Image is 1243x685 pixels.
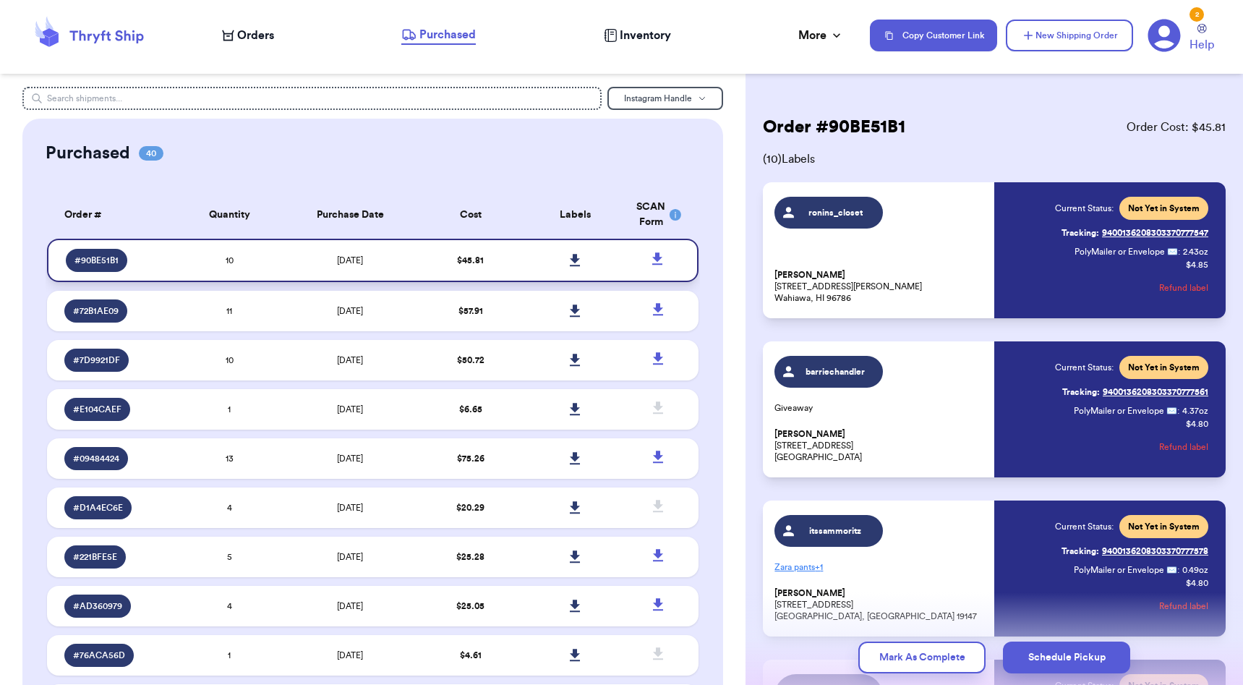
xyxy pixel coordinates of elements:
span: PolyMailer or Envelope ✉️ [1075,247,1178,256]
span: $ 4.61 [460,651,482,660]
span: # 76ACA56D [73,650,125,661]
span: [DATE] [337,651,363,660]
span: PolyMailer or Envelope ✉️ [1074,407,1177,415]
span: $ 25.05 [456,602,484,610]
span: Not Yet in System [1128,203,1200,214]
span: + 1 [815,563,823,571]
span: ( 10 ) Labels [763,150,1226,168]
span: # 221BFE5E [73,551,117,563]
span: 4 [227,602,232,610]
span: # D1A4EC6E [73,502,123,514]
th: Purchase Date [281,191,418,239]
a: Inventory [604,27,671,44]
span: PolyMailer or Envelope ✉️ [1074,566,1177,574]
span: $ 25.28 [456,553,484,561]
th: Quantity [177,191,281,239]
span: 10 [226,356,234,365]
span: [DATE] [337,356,363,365]
button: New Shipping Order [1006,20,1133,51]
span: Inventory [620,27,671,44]
th: Order # [47,191,177,239]
span: # E104CAEF [73,404,121,415]
span: 4.37 oz [1182,405,1208,417]
span: Tracking: [1062,227,1099,239]
div: More [798,27,844,44]
button: Schedule Pickup [1003,642,1130,673]
span: 10 [226,256,234,265]
span: [DATE] [337,503,363,512]
a: Tracking:9400136208303370777547 [1062,221,1208,244]
span: Instagram Handle [624,94,692,103]
span: # 90BE51B1 [74,255,119,266]
span: Purchased [419,26,476,43]
span: itssammoritz [801,525,870,537]
div: 2 [1189,7,1204,22]
span: 4 [227,503,232,512]
button: Instagram Handle [607,87,723,110]
span: [PERSON_NAME] [774,588,845,599]
span: 1 [228,651,231,660]
span: [DATE] [337,602,363,610]
span: [DATE] [337,307,363,315]
span: $ 75.26 [457,454,484,463]
span: Not Yet in System [1128,521,1200,532]
span: # 72B1AE09 [73,305,119,317]
span: Current Status: [1055,362,1114,373]
a: Orders [222,27,274,44]
span: # 09484424 [73,453,119,464]
span: Order Cost: $ 45.81 [1127,119,1226,136]
span: 40 [139,146,163,161]
span: : [1177,405,1179,417]
p: $ 4.80 [1186,577,1208,589]
a: Help [1189,24,1214,54]
a: 2 [1148,19,1181,52]
p: [STREET_ADDRESS][PERSON_NAME] Wahiawa, HI 96786 [774,269,986,304]
span: 13 [226,454,234,463]
button: Refund label [1159,590,1208,622]
span: [PERSON_NAME] [774,429,845,440]
th: Cost [419,191,523,239]
input: Search shipments... [22,87,602,110]
p: Giveaway [774,402,986,414]
h2: Purchased [46,142,130,165]
span: $ 20.29 [456,503,484,512]
span: Tracking: [1062,386,1100,398]
button: Refund label [1159,272,1208,304]
span: barriechandler [801,366,870,378]
span: 1 [228,405,231,414]
span: : [1177,564,1179,576]
p: [STREET_ADDRESS] [GEOGRAPHIC_DATA], [GEOGRAPHIC_DATA] 19147 [774,587,986,622]
span: 11 [226,307,232,315]
p: $ 4.85 [1186,259,1208,271]
span: $ 6.65 [459,405,482,414]
span: : [1178,246,1180,258]
button: Refund label [1159,431,1208,463]
h2: Order # 90BE51B1 [763,116,905,139]
span: $ 50.72 [457,356,484,365]
span: # 7D9921DF [73,354,120,366]
p: Zara pants [774,556,986,579]
p: $ 4.80 [1186,418,1208,430]
button: Mark As Complete [858,642,986,673]
a: Tracking:9400136208303370777561 [1062,380,1208,404]
span: Not Yet in System [1128,362,1200,373]
p: [STREET_ADDRESS] [GEOGRAPHIC_DATA] [774,428,986,463]
div: SCAN Form [636,200,681,230]
span: 5 [227,553,232,561]
span: [DATE] [337,454,363,463]
span: ronins_closet [801,207,870,218]
span: [DATE] [337,553,363,561]
span: 2.43 oz [1183,246,1208,258]
a: Tracking:9400136208303370777578 [1062,540,1208,563]
span: # AD360979 [73,600,122,612]
span: Current Status: [1055,203,1114,214]
span: Help [1189,36,1214,54]
span: Current Status: [1055,521,1114,532]
span: Orders [237,27,274,44]
span: $ 57.91 [458,307,483,315]
a: Purchased [401,26,476,45]
span: $ 45.81 [457,256,484,265]
th: Labels [523,191,627,239]
span: [DATE] [337,405,363,414]
span: 0.49 oz [1182,564,1208,576]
